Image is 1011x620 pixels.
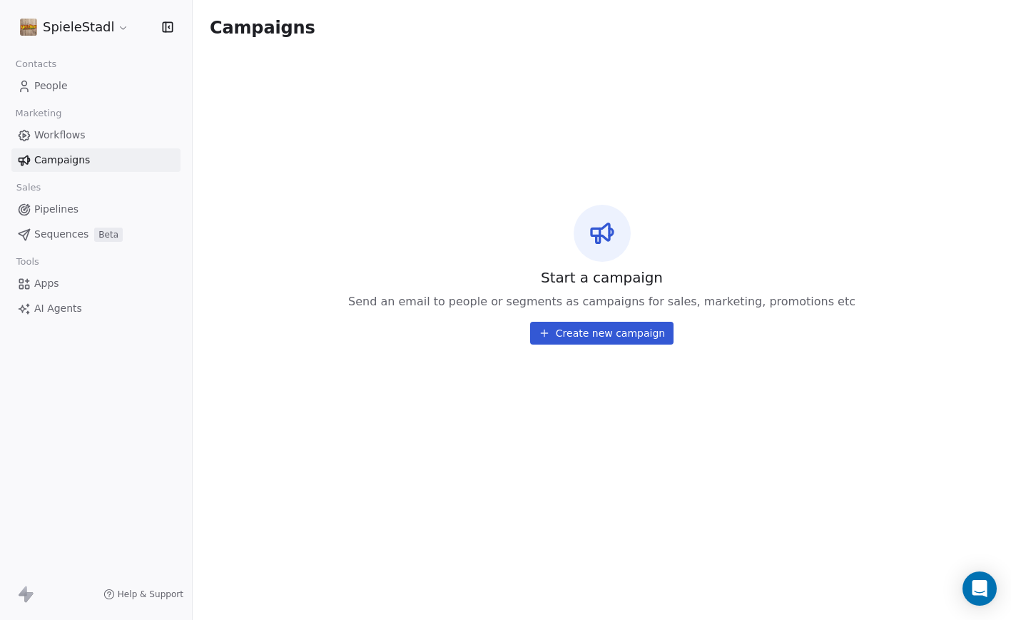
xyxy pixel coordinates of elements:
[11,123,181,147] a: Workflows
[43,18,114,36] span: SpieleStadl
[530,322,674,345] button: Create new campaign
[541,268,663,288] span: Start a campaign
[962,571,997,606] div: Open Intercom Messenger
[11,148,181,172] a: Campaigns
[118,589,183,600] span: Help & Support
[34,78,68,93] span: People
[348,293,855,310] span: Send an email to people or segments as campaigns for sales, marketing, promotions etc
[11,74,181,98] a: People
[10,177,47,198] span: Sales
[11,223,181,246] a: SequencesBeta
[9,54,63,75] span: Contacts
[210,17,315,37] span: Campaigns
[103,589,183,600] a: Help & Support
[34,276,59,291] span: Apps
[10,251,45,273] span: Tools
[34,227,88,242] span: Sequences
[34,202,78,217] span: Pipelines
[94,228,123,242] span: Beta
[20,19,37,36] img: Logo_SpieleStadl_160x160.jpg
[9,103,68,124] span: Marketing
[11,272,181,295] a: Apps
[11,198,181,221] a: Pipelines
[34,153,90,168] span: Campaigns
[11,297,181,320] a: AI Agents
[17,15,132,39] button: SpieleStadl
[34,301,82,316] span: AI Agents
[34,128,86,143] span: Workflows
